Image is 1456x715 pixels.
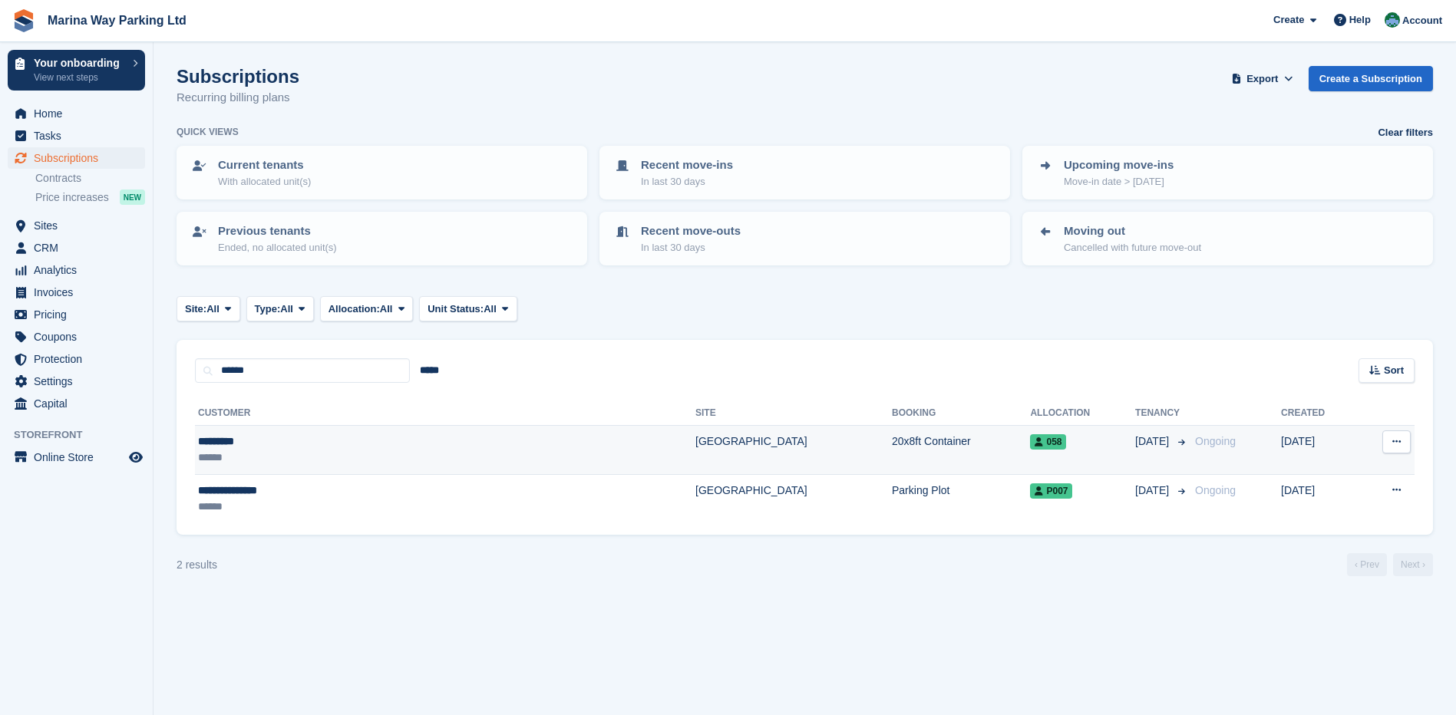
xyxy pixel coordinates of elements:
a: Moving out Cancelled with future move-out [1024,213,1431,264]
span: All [380,301,393,317]
p: Move-in date > [DATE] [1064,174,1174,189]
span: [DATE] [1135,483,1172,499]
p: Upcoming move-ins [1064,157,1174,174]
span: Settings [34,371,126,392]
th: Site [695,401,892,426]
span: Create [1273,12,1304,28]
button: Unit Status: All [419,296,517,321]
a: Previous [1347,553,1387,576]
a: menu [8,259,145,281]
p: Recent move-outs [641,222,741,240]
a: menu [8,282,145,303]
span: All [484,301,497,317]
a: Create a Subscription [1309,66,1433,91]
p: Previous tenants [218,222,337,240]
button: Allocation: All [320,296,414,321]
p: View next steps [34,71,125,84]
p: Recurring billing plans [177,89,299,107]
span: Capital [34,393,126,414]
span: Subscriptions [34,147,126,169]
a: Marina Way Parking Ltd [41,8,193,33]
button: Export [1229,66,1296,91]
th: Created [1281,401,1358,426]
p: Your onboarding [34,58,125,68]
a: Current tenants With allocated unit(s) [178,147,586,198]
p: Moving out [1064,222,1201,240]
span: Account [1402,13,1442,28]
a: Recent move-outs In last 30 days [601,213,1009,264]
span: Type: [255,301,281,317]
p: In last 30 days [641,240,741,255]
a: menu [8,371,145,392]
a: Price increases NEW [35,189,145,206]
p: Ended, no allocated unit(s) [218,240,337,255]
p: Recent move-ins [641,157,733,174]
span: Pricing [34,304,126,325]
span: Invoices [34,282,126,303]
a: Recent move-ins In last 30 days [601,147,1009,198]
a: menu [8,393,145,414]
span: Help [1349,12,1371,28]
img: stora-icon-8386f47178a22dfd0bd8f6a31ec36ba5ce8667c1dd55bd0f319d3a0aa187defe.svg [12,9,35,32]
a: menu [8,348,145,370]
span: Ongoing [1195,435,1236,447]
a: menu [8,304,145,325]
td: [GEOGRAPHIC_DATA] [695,426,892,475]
a: menu [8,215,145,236]
div: 2 results [177,557,217,573]
a: menu [8,103,145,124]
nav: Page [1344,553,1436,576]
a: Preview store [127,448,145,466]
a: menu [8,237,145,259]
h1: Subscriptions [177,66,299,87]
span: Price increases [35,190,109,205]
span: Home [34,103,126,124]
td: Parking Plot [892,474,1030,522]
span: Allocation: [329,301,380,317]
button: Site: All [177,296,240,321]
span: Ongoing [1195,484,1236,496]
td: 20x8ft Container [892,426,1030,475]
td: [DATE] [1281,426,1358,475]
span: CRM [34,237,126,259]
p: With allocated unit(s) [218,174,311,189]
span: All [280,301,293,317]
a: menu [8,147,145,169]
a: Upcoming move-ins Move-in date > [DATE] [1024,147,1431,198]
h6: Quick views [177,125,239,139]
td: [DATE] [1281,474,1358,522]
a: Your onboarding View next steps [8,50,145,91]
p: Cancelled with future move-out [1064,240,1201,255]
span: Sort [1384,363,1404,378]
span: Online Store [34,446,126,468]
th: Allocation [1030,401,1135,426]
a: Contracts [35,171,145,186]
div: NEW [120,189,145,205]
span: Protection [34,348,126,370]
span: P007 [1030,483,1072,499]
span: All [206,301,220,317]
span: Analytics [34,259,126,281]
img: Paul Lewis [1385,12,1400,28]
span: Coupons [34,326,126,348]
th: Booking [892,401,1030,426]
p: In last 30 days [641,174,733,189]
span: 058 [1030,434,1066,450]
span: [DATE] [1135,433,1172,450]
p: Current tenants [218,157,311,174]
a: Previous tenants Ended, no allocated unit(s) [178,213,586,264]
span: Site: [185,301,206,317]
th: Tenancy [1135,401,1189,426]
a: menu [8,446,145,468]
span: Export [1246,71,1278,87]
span: Storefront [14,427,153,443]
th: Customer [195,401,695,426]
a: Clear filters [1378,125,1433,140]
span: Sites [34,215,126,236]
button: Type: All [246,296,314,321]
span: Unit Status: [428,301,484,317]
a: menu [8,326,145,348]
a: Next [1393,553,1433,576]
a: menu [8,125,145,147]
td: [GEOGRAPHIC_DATA] [695,474,892,522]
